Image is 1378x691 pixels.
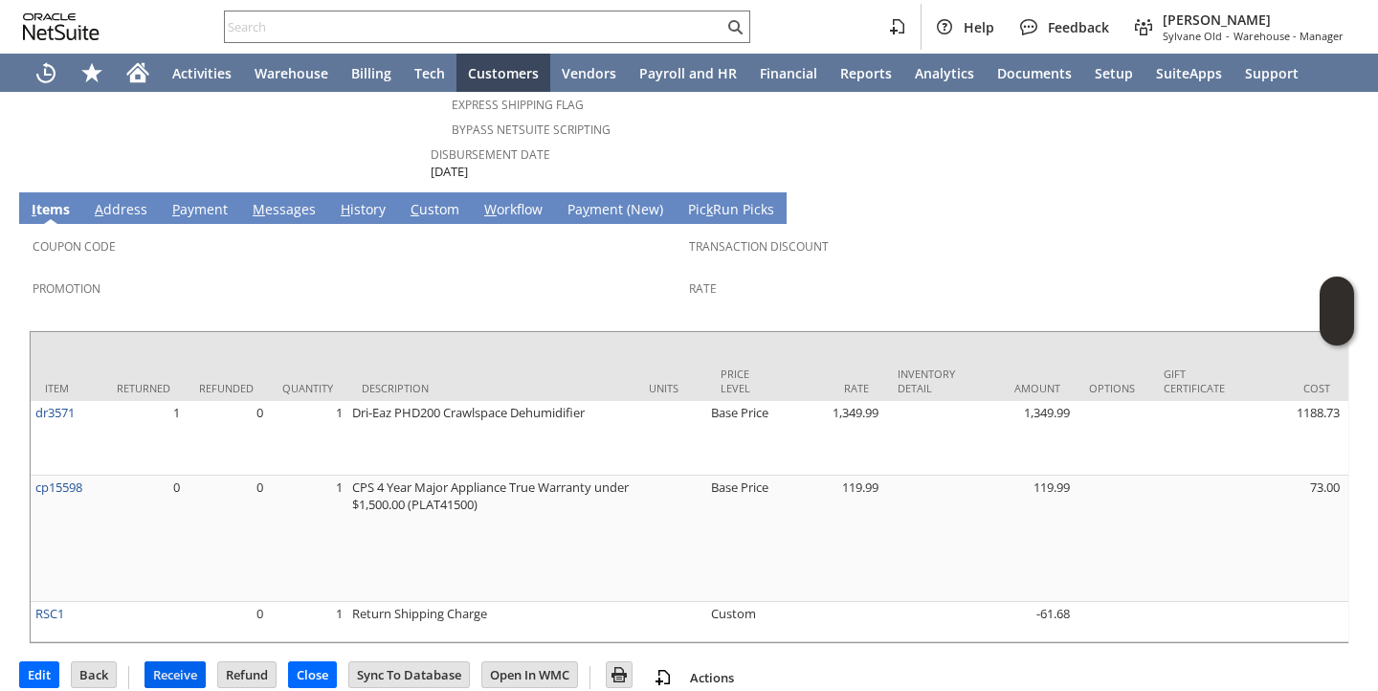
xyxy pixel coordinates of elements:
[550,54,628,92] a: Vendors
[1234,54,1310,92] a: Support
[1254,381,1330,395] div: Cost
[1245,64,1299,82] span: Support
[33,280,100,297] a: Promotion
[583,200,589,218] span: y
[969,401,1075,476] td: 1,349.99
[706,602,778,642] td: Custom
[362,381,620,395] div: Description
[898,367,955,395] div: Inventory Detail
[1320,312,1354,346] span: Oracle Guided Learning Widget. To move around, please hold and drag
[185,602,268,642] td: 0
[349,662,469,687] input: Sync To Database
[984,381,1060,395] div: Amount
[347,602,634,642] td: Return Shipping Charge
[102,401,185,476] td: 1
[32,200,36,218] span: I
[115,54,161,92] a: Home
[778,476,883,602] td: 119.99
[997,64,1072,82] span: Documents
[689,238,829,255] a: Transaction Discount
[35,605,64,622] a: RSC1
[1083,54,1145,92] a: Setup
[172,64,232,82] span: Activities
[27,200,75,221] a: Items
[289,662,336,687] input: Close
[340,54,403,92] a: Billing
[562,64,616,82] span: Vendors
[778,401,883,476] td: 1,349.99
[255,64,328,82] span: Warehouse
[33,238,116,255] a: Coupon Code
[563,200,668,221] a: Payment (New)
[185,401,268,476] td: 0
[1089,381,1135,395] div: Options
[1145,54,1234,92] a: SuiteApps
[1163,29,1222,43] span: Sylvane Old
[145,662,205,687] input: Receive
[484,200,497,218] span: W
[723,15,746,38] svg: Search
[167,200,233,221] a: Payment
[45,381,88,395] div: Item
[682,669,742,686] a: Actions
[72,662,116,687] input: Back
[23,54,69,92] a: Recent Records
[903,54,986,92] a: Analytics
[1164,367,1225,395] div: Gift Certificate
[161,54,243,92] a: Activities
[1095,64,1133,82] span: Setup
[1239,401,1345,476] td: 1188.73
[95,200,103,218] span: A
[185,476,268,602] td: 0
[102,476,185,602] td: 0
[431,163,468,181] span: [DATE]
[456,54,550,92] a: Customers
[126,61,149,84] svg: Home
[69,54,115,92] div: Shortcuts
[452,122,611,138] a: Bypass NetSuite Scripting
[90,200,152,221] a: Address
[608,663,631,686] img: Print
[706,401,778,476] td: Base Price
[347,401,634,476] td: Dri-Eaz PHD200 Crawlspace Dehumidifier
[986,54,1083,92] a: Documents
[341,200,350,218] span: H
[706,476,778,602] td: Base Price
[628,54,748,92] a: Payroll and HR
[253,200,265,218] span: M
[23,13,100,40] svg: logo
[1226,29,1230,43] span: -
[915,64,974,82] span: Analytics
[268,401,347,476] td: 1
[347,476,634,602] td: CPS 4 Year Major Appliance True Warranty under $1,500.00 (PLAT41500)
[34,61,57,84] svg: Recent Records
[683,200,779,221] a: PickRun Picks
[1156,64,1222,82] span: SuiteApps
[1048,18,1109,36] span: Feedback
[20,662,58,687] input: Edit
[748,54,829,92] a: Financial
[414,64,445,82] span: Tech
[268,476,347,602] td: 1
[721,367,764,395] div: Price Level
[482,662,577,687] input: Open In WMC
[829,54,903,92] a: Reports
[792,381,869,395] div: Rate
[351,64,391,82] span: Billing
[172,200,180,218] span: P
[639,64,737,82] span: Payroll and HR
[969,476,1075,602] td: 119.99
[649,381,692,395] div: Units
[760,64,817,82] span: Financial
[479,200,547,221] a: Workflow
[268,602,347,642] td: 1
[35,479,82,496] a: cp15598
[199,381,254,395] div: Refunded
[1239,476,1345,602] td: 73.00
[969,602,1075,642] td: -61.68
[607,662,632,687] input: Print
[248,200,321,221] a: Messages
[689,280,717,297] a: Rate
[35,404,75,421] a: dr3571
[964,18,994,36] span: Help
